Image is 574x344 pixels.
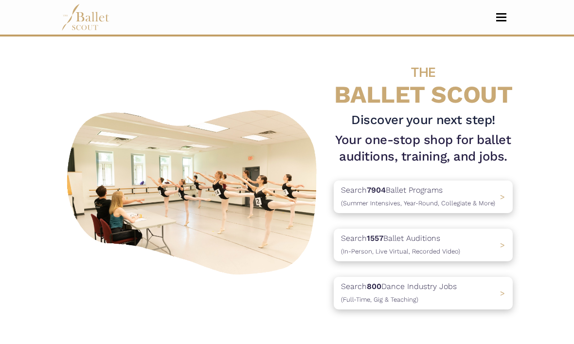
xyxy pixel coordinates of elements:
[334,56,513,108] h4: BALLET SCOUT
[341,232,460,257] p: Search Ballet Auditions
[341,199,495,207] span: (Summer Intensives, Year-Round, Collegiate & More)
[334,229,513,261] a: Search1557Ballet Auditions(In-Person, Live Virtual, Recorded Video) >
[500,289,505,298] span: >
[341,184,495,209] p: Search Ballet Programs
[367,234,383,243] b: 1557
[61,102,326,279] img: A group of ballerinas talking to each other in a ballet studio
[500,192,505,201] span: >
[500,240,505,250] span: >
[334,112,513,128] h3: Discover your next step!
[367,185,386,195] b: 7904
[341,280,457,305] p: Search Dance Industry Jobs
[334,277,513,309] a: Search800Dance Industry Jobs(Full-Time, Gig & Teaching) >
[490,13,513,22] button: Toggle navigation
[341,248,460,255] span: (In-Person, Live Virtual, Recorded Video)
[367,282,381,291] b: 800
[334,132,513,164] h1: Your one-stop shop for ballet auditions, training, and jobs.
[334,181,513,213] a: Search7904Ballet Programs(Summer Intensives, Year-Round, Collegiate & More)>
[411,64,435,80] span: THE
[341,296,418,303] span: (Full-Time, Gig & Teaching)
